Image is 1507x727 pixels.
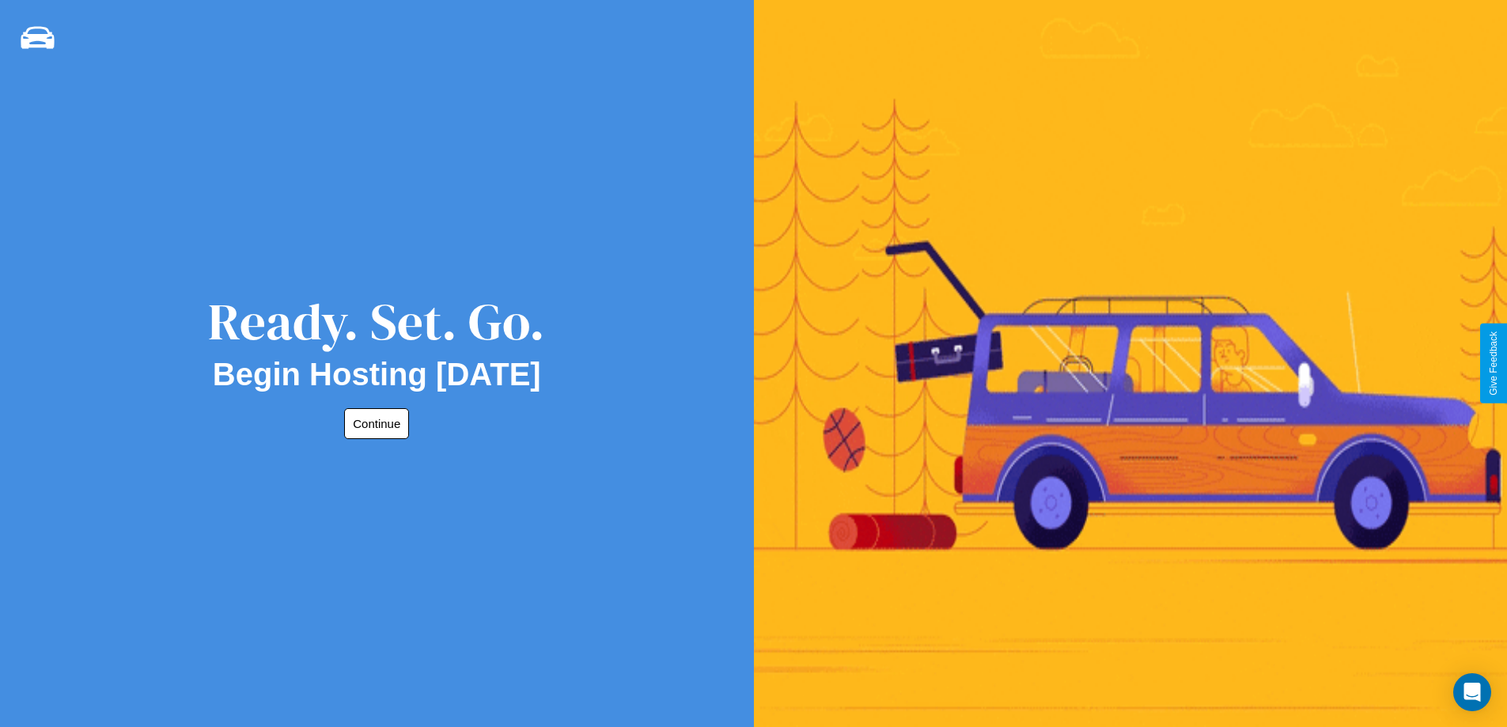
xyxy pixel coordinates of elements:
[1453,673,1491,711] div: Open Intercom Messenger
[208,286,545,357] div: Ready. Set. Go.
[1488,331,1499,396] div: Give Feedback
[213,357,541,392] h2: Begin Hosting [DATE]
[344,408,409,439] button: Continue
